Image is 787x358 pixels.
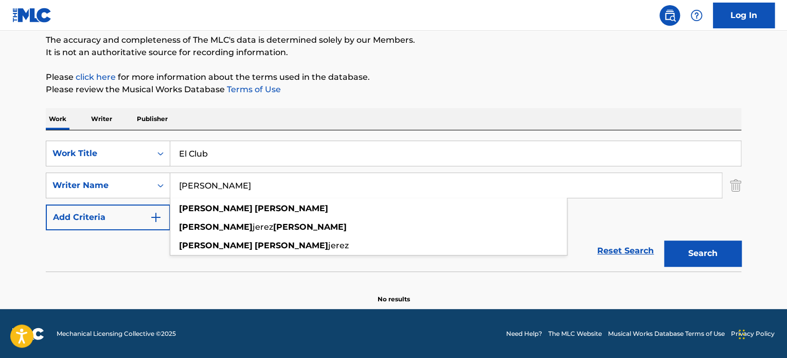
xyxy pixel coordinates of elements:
[179,222,253,232] strong: [PERSON_NAME]
[179,203,253,213] strong: [PERSON_NAME]
[690,9,703,22] img: help
[608,329,725,338] a: Musical Works Database Terms of Use
[664,9,676,22] img: search
[253,222,273,232] span: jerez
[713,3,775,28] a: Log In
[730,173,741,198] img: Delete Criterion
[52,179,145,192] div: Writer Name
[548,329,602,338] a: The MLC Website
[46,108,69,130] p: Work
[255,203,328,213] strong: [PERSON_NAME]
[506,329,542,338] a: Need Help?
[134,108,171,130] p: Publisher
[736,309,787,358] iframe: Chat Widget
[273,222,347,232] strong: [PERSON_NAME]
[57,329,176,338] span: Mechanical Licensing Collective © 2025
[88,108,115,130] p: Writer
[255,241,328,250] strong: [PERSON_NAME]
[225,84,281,94] a: Terms of Use
[328,241,349,250] span: jerez
[592,240,659,262] a: Reset Search
[46,141,741,271] form: Search Form
[46,34,741,46] p: The accuracy and completeness of The MLC's data is determined solely by our Members.
[46,83,741,96] p: Please review the Musical Works Database
[731,329,775,338] a: Privacy Policy
[739,319,745,350] div: Drag
[664,241,741,266] button: Search
[52,147,145,160] div: Work Title
[378,282,410,304] p: No results
[12,8,52,23] img: MLC Logo
[686,5,707,26] div: Help
[179,241,253,250] strong: [PERSON_NAME]
[46,71,741,83] p: Please for more information about the terms used in the database.
[12,328,44,340] img: logo
[76,72,116,82] a: click here
[46,204,170,230] button: Add Criteria
[150,211,162,224] img: 9d2ae6d4665cec9f34b9.svg
[659,5,680,26] a: Public Search
[46,46,741,59] p: It is not an authoritative source for recording information.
